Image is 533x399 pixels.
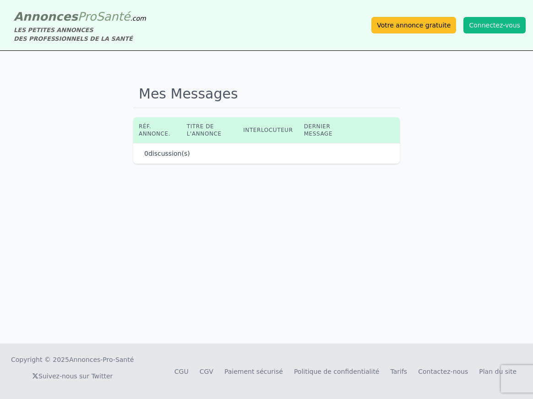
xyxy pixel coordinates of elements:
[32,372,113,380] a: Suivez-nous sur Twitter
[294,368,380,375] a: Politique de confidentialité
[224,368,283,375] a: Paiement sécurisé
[130,15,146,22] span: .com
[238,117,298,143] th: Interlocuteur
[390,368,407,375] a: Tarifs
[96,10,130,23] span: Santé
[133,80,400,108] h1: Mes Messages
[133,117,181,143] th: Réf. annonce.
[14,26,146,43] div: LES PETITES ANNONCES DES PROFESSIONNELS DE LA SANTÉ
[144,150,148,157] span: 0
[463,17,526,33] button: Connectez-vous
[174,368,189,375] a: CGU
[371,17,456,33] a: Votre annonce gratuite
[78,10,97,23] span: Pro
[181,117,238,143] th: Titre de l'annonce
[11,355,134,364] div: Copyright © 2025
[14,10,78,23] span: Annonces
[418,368,468,375] a: Contactez-nous
[144,149,190,158] p: discussion(s)
[200,368,213,375] a: CGV
[479,368,517,375] a: Plan du site
[299,117,348,143] th: Dernier message
[14,10,146,23] a: AnnoncesProSanté.com
[69,355,134,364] a: Annonces-Pro-Santé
